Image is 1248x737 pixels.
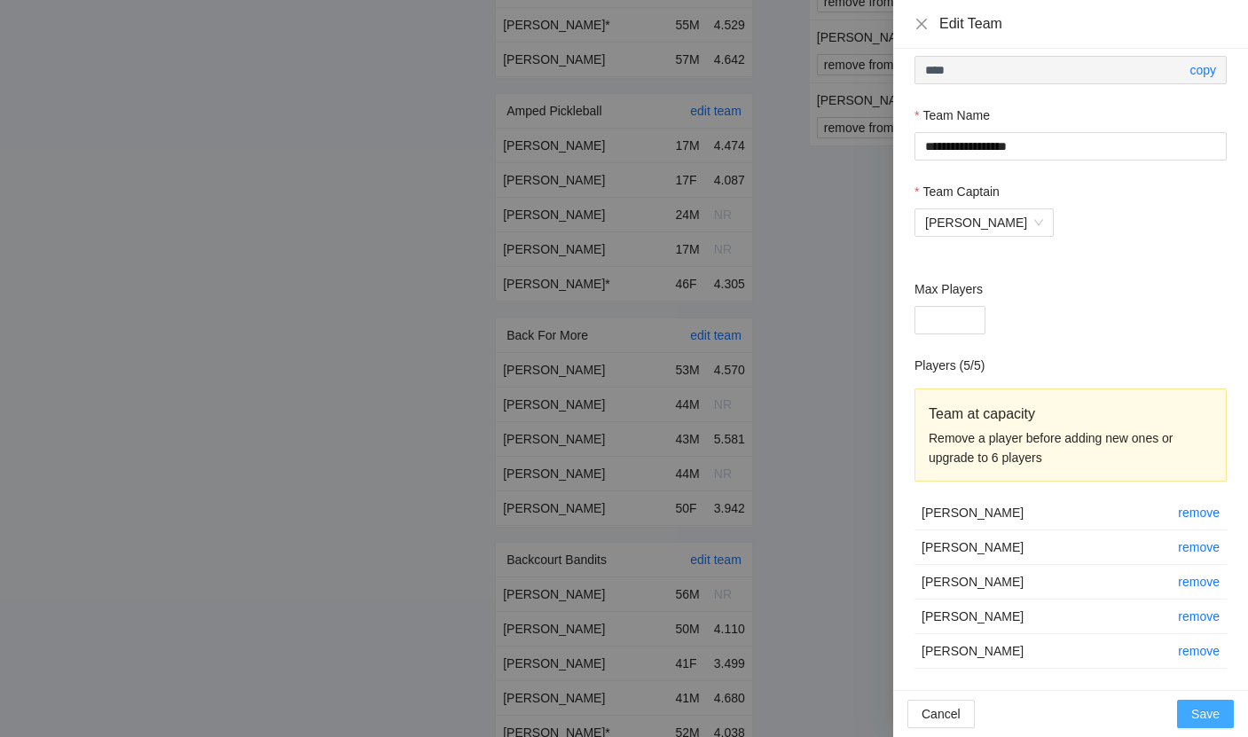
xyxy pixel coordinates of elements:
[925,209,1043,236] span: David E kaye
[914,530,1171,565] td: [PERSON_NAME]
[914,496,1171,530] td: [PERSON_NAME]
[929,403,1213,425] div: Team at capacity
[914,600,1171,634] td: [PERSON_NAME]
[914,17,929,32] button: Close
[914,17,929,31] span: close
[914,565,1171,600] td: [PERSON_NAME]
[914,182,1000,201] label: Team Captain
[1189,63,1216,77] a: copy
[1191,704,1220,724] span: Save
[1178,609,1220,623] a: remove
[914,279,983,299] label: Max Players
[914,306,985,334] input: Max Players
[914,132,1227,161] input: Team Name
[939,14,1227,34] div: Edit Team
[1178,575,1220,589] a: remove
[922,704,961,724] span: Cancel
[907,700,975,728] button: Cancel
[1178,540,1220,554] a: remove
[929,428,1213,467] div: Remove a player before adding new ones or upgrade to 6 players
[914,106,990,125] label: Team Name
[1178,506,1220,520] a: remove
[914,634,1171,669] td: [PERSON_NAME]
[1177,700,1234,728] button: Save
[1178,644,1220,658] a: remove
[914,356,985,375] h2: Players ( 5 / 5 )
[925,60,1186,80] input: Passcode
